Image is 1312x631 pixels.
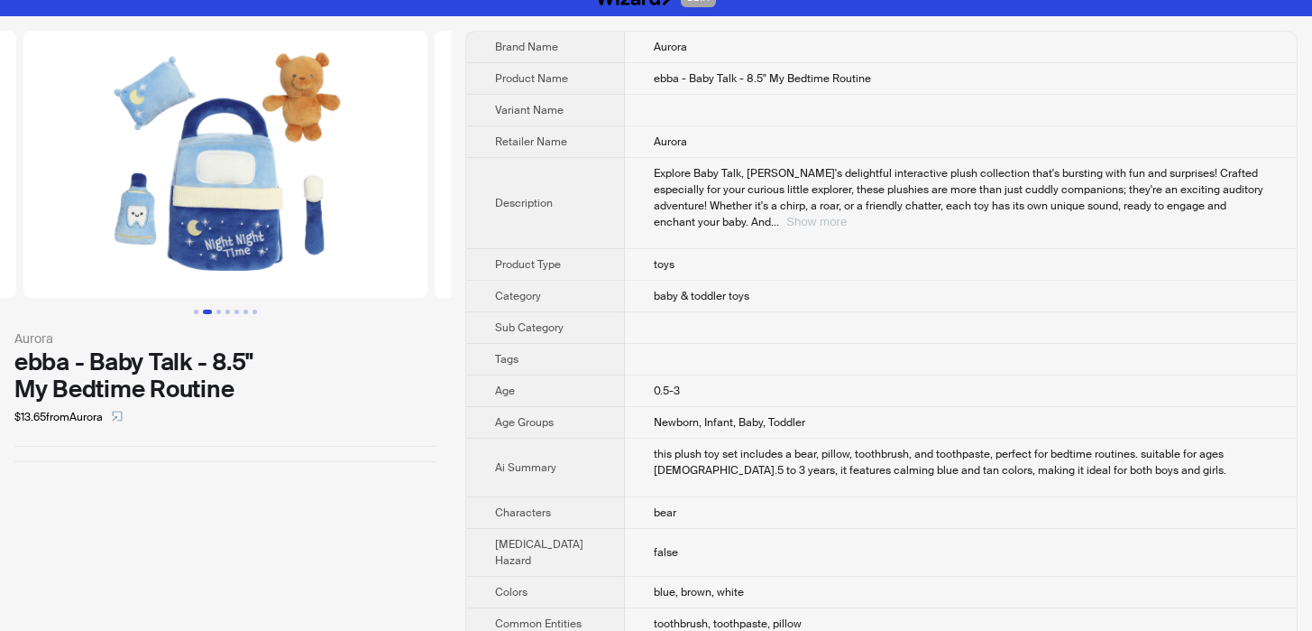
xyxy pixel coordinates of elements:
[216,310,221,314] button: Go to slide 3
[234,310,239,314] button: Go to slide 5
[495,506,551,520] span: Characters
[654,135,687,149] span: Aurora
[495,460,556,475] span: Ai Summary
[654,384,680,398] span: 0.5-3
[654,617,802,631] span: toothbrush, toothpaste, pillow
[495,352,518,367] span: Tags
[654,71,871,86] span: ebba - Baby Talk - 8.5" My Bedtime Routine
[14,329,436,348] div: Aurora
[23,31,427,298] img: ebba - Baby Talk - 8.5" My Bedtime Routine image 2
[495,320,564,335] span: Sub Category
[495,289,541,303] span: Category
[14,403,436,431] div: $13.65 from Aurora
[495,537,583,568] span: [MEDICAL_DATA] Hazard
[495,40,558,54] span: Brand Name
[495,585,528,599] span: Colors
[495,135,567,149] span: Retailer Name
[435,31,839,298] img: ebba - Baby Talk - 8.5" My Bedtime Routine image 3
[495,71,568,86] span: Product Name
[14,348,436,403] div: ebba - Baby Talk - 8.5" My Bedtime Routine
[654,165,1268,230] div: Explore Baby Talk, ebba's delightful interactive plush collection that's bursting with fun and su...
[252,310,257,314] button: Go to slide 7
[495,617,582,631] span: Common Entities
[654,289,749,303] span: baby & toddler toys
[495,415,554,430] span: Age Groups
[495,257,561,272] span: Product Type
[654,257,674,272] span: toys
[243,310,248,314] button: Go to slide 6
[654,415,805,430] span: Newborn, Infant, Baby, Toddler
[112,411,123,422] span: select
[495,196,553,210] span: Description
[786,215,847,228] button: Expand
[654,545,678,560] span: false
[771,215,779,229] span: ...
[194,310,198,314] button: Go to slide 1
[495,103,564,117] span: Variant Name
[654,506,676,520] span: bear
[654,40,687,54] span: Aurora
[654,166,1263,229] span: Explore Baby Talk, [PERSON_NAME]'s delightful interactive plush collection that's bursting with f...
[225,310,230,314] button: Go to slide 4
[654,446,1268,478] div: this plush toy set includes a bear, pillow, toothbrush, and toothpaste, perfect for bedtime routi...
[654,585,744,599] span: blue, brown, white
[495,384,515,398] span: Age
[203,310,212,314] button: Go to slide 2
